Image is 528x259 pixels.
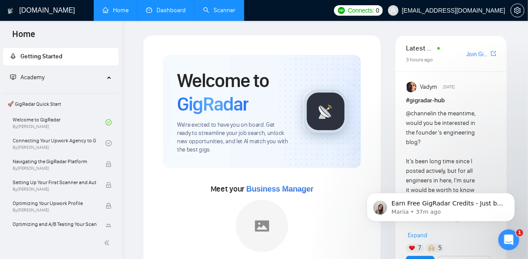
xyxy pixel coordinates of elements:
img: logo [7,4,14,18]
button: setting [511,3,525,17]
span: 🚀 GigRadar Quick Start [4,95,118,113]
span: By [PERSON_NAME] [13,166,96,171]
span: Getting Started [20,53,62,60]
iframe: Intercom notifications message [354,175,528,235]
span: lock [106,161,112,167]
a: dashboardDashboard [146,7,186,14]
img: Vadym [407,82,417,92]
span: lock [106,182,112,188]
span: user [390,7,396,13]
span: Home [5,28,42,46]
span: Academy [20,74,44,81]
span: Academy [10,74,44,81]
iframe: Intercom live chat [498,229,519,250]
span: check-circle [106,119,112,125]
span: 0 [376,6,379,15]
span: Connects: [348,6,374,15]
li: Getting Started [3,48,119,65]
span: export [491,50,496,57]
span: setting [511,7,524,14]
a: Join GigRadar Slack Community [466,50,489,59]
a: Connecting Your Upwork Agency to GigRadarBy[PERSON_NAME] [13,134,106,153]
a: searchScanner [203,7,235,14]
span: Meet your [211,184,313,194]
span: 3 hours ago [406,57,433,63]
span: double-left [104,239,112,247]
span: Vadym [420,82,438,92]
span: 7 [418,244,421,252]
a: homeHome [102,7,129,14]
img: ❤️ [409,245,415,251]
h1: Welcome to [177,69,290,116]
span: Optimizing and A/B Testing Your Scanner for Better Results [13,220,96,229]
p: Message from Mariia, sent 37m ago [38,34,150,41]
span: We're excited to have you on board. Get ready to streamline your job search, unlock new opportuni... [177,121,290,154]
img: upwork-logo.png [338,7,345,14]
span: rocket [10,53,16,59]
span: Earn Free GigRadar Credits - Just by Sharing Your Story! 💬 Want more credits for sending proposal... [38,25,150,240]
span: Latest Posts from the GigRadar Community [406,43,435,54]
h1: # gigradar-hub [406,96,496,105]
span: Setting Up Your First Scanner and Auto-Bidder [13,178,96,187]
span: Optimizing Your Upwork Profile [13,199,96,208]
span: [DATE] [443,83,455,91]
span: @channel [406,110,432,117]
a: setting [511,7,525,14]
span: By [PERSON_NAME] [13,208,96,213]
span: lock [106,224,112,230]
span: check-circle [106,140,112,146]
a: Welcome to GigRadarBy[PERSON_NAME] [13,113,106,132]
img: gigradar-logo.png [304,90,347,133]
span: lock [106,203,112,209]
img: placeholder.png [236,200,288,252]
span: 5 [438,244,442,252]
span: Business Manager [246,185,313,193]
span: GigRadar [177,92,249,116]
span: Navigating the GigRadar Platform [13,157,96,166]
span: By [PERSON_NAME] [13,187,96,192]
a: export [491,50,496,58]
span: 1 [516,229,523,236]
span: fund-projection-screen [10,74,16,80]
img: 🙌 [429,245,435,251]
